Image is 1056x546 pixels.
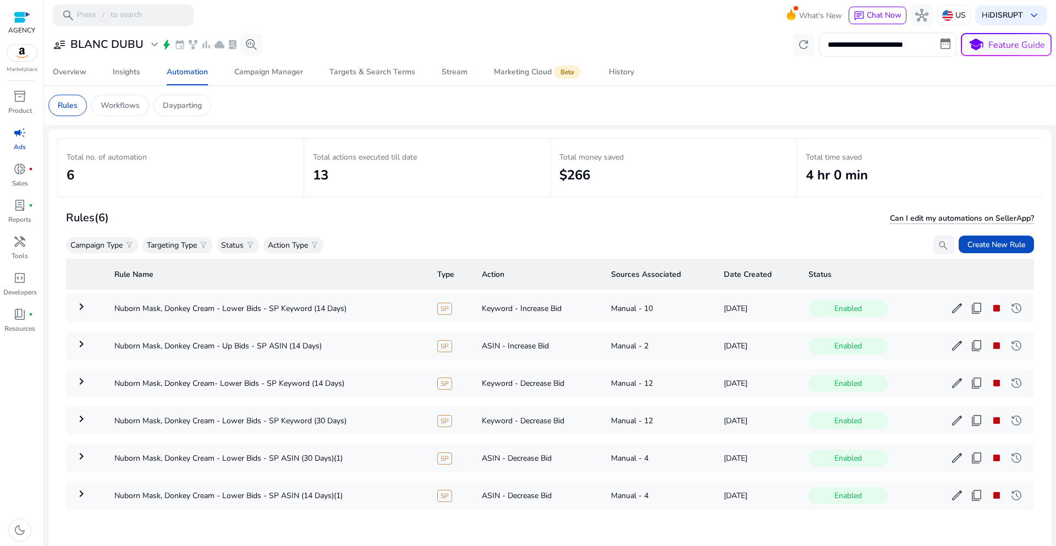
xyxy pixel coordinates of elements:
[609,68,634,76] div: History
[559,167,788,183] h2: $266
[611,340,706,352] div: Manual - 2
[942,10,953,21] img: us.svg
[106,406,428,435] td: Nuborn Mask, Donkey Cream - Lower Bids - SP Keyword (30 Days)
[948,449,966,467] button: edit
[106,294,428,323] td: Nuborn Mask, Donkey Cream - Lower Bids - SP Keyword (14 Days)
[849,7,906,24] button: chatChat Now
[227,39,238,50] span: lab_profile
[948,374,966,392] button: edit
[113,68,140,76] div: Insights
[1008,337,1025,354] button: history
[13,126,26,139] span: campaign
[201,39,212,50] span: bar_chart
[959,236,1034,253] button: Create New Rule
[715,444,800,472] td: [DATE]
[70,239,123,251] p: Campaign Type
[161,39,172,50] span: bolt
[1008,374,1025,392] button: history
[13,199,26,212] span: lab_profile
[214,39,225,50] span: cloud
[890,213,1034,224] span: Can I edit my automations on SellerApp?
[970,414,983,427] span: content_copy
[988,412,1005,429] button: stop
[1010,414,1023,427] span: history
[437,452,452,465] span: SP
[437,378,452,390] span: SP
[961,33,1052,56] button: schoolFeature Guide
[75,450,88,463] mat-icon: keyboard_arrow_right
[950,414,964,427] span: edit
[473,481,602,510] td: ASIN - Decrease Bid
[990,451,1003,465] span: stop
[1027,9,1041,22] span: keyboard_arrow_down
[715,481,800,510] td: [DATE]
[800,259,1034,290] th: Status
[148,38,161,51] span: expand_more
[715,259,800,290] th: Date Created
[968,337,986,354] button: content_copy
[3,287,37,297] p: Developers
[125,241,134,249] span: filter_alt
[13,271,26,285] span: code_blocks
[559,151,788,163] p: Total money saved
[75,337,88,351] mat-icon: keyboard_arrow_right
[799,6,842,25] span: What's New
[1010,302,1023,315] span: history
[1010,339,1023,352] span: history
[329,68,415,76] div: Targets & Search Terms
[968,299,986,317] button: content_copy
[221,239,244,251] p: Status
[13,162,26,176] span: donut_small
[968,487,986,504] button: content_copy
[75,412,88,425] mat-icon: keyboard_arrow_right
[968,374,986,392] button: content_copy
[715,369,800,397] td: [DATE]
[106,444,428,472] td: Nuborn Mask, Donkey Cream - Lower Bids - SP ASIN (30 Days)(1)
[915,9,928,22] span: hub
[950,376,964,390] span: edit
[13,308,26,321] span: book_4
[473,369,602,397] td: Keyword - Decrease Bid
[12,178,28,188] p: Sales
[473,294,602,323] td: Keyword - Increase Bid
[602,259,715,290] th: Sources Associated
[1010,451,1023,465] span: history
[8,25,35,35] p: AGENCY
[1010,489,1023,502] span: history
[101,100,140,111] p: Workflows
[955,6,966,25] p: US
[990,414,1003,427] span: stop
[163,100,202,111] p: Dayparting
[473,331,602,360] td: ASIN - Increase Bid
[988,299,1005,317] button: stop
[240,34,262,56] button: search_insights
[437,415,452,427] span: SP
[809,375,888,392] span: Enabled
[988,39,1045,52] p: Feature Guide
[1008,299,1025,317] button: history
[473,406,602,435] td: Keyword - Decrease Bid
[554,65,580,79] span: Beta
[53,38,66,51] span: user_attributes
[806,167,1034,183] h2: 4 hr 0 min
[442,68,468,76] div: Stream
[968,449,986,467] button: content_copy
[970,489,983,502] span: content_copy
[67,151,295,163] p: Total no. of automation
[970,451,983,465] span: content_copy
[106,259,428,290] th: Rule Name
[428,259,473,290] th: Type
[14,142,26,152] p: Ads
[245,38,258,51] span: search_insights
[950,302,964,315] span: edit
[13,235,26,248] span: handyman
[988,374,1005,392] button: stop
[310,241,319,249] span: filter_alt
[70,38,144,51] h3: BLANC DUBU
[970,302,983,315] span: content_copy
[7,65,37,74] p: Marketplace
[809,412,888,429] span: Enabled
[437,490,452,502] span: SP
[167,68,208,76] div: Automation
[793,34,815,56] button: refresh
